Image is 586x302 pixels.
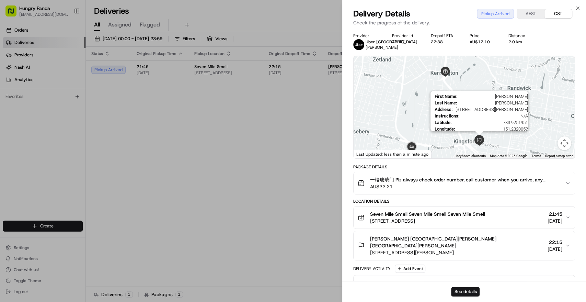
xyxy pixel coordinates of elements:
button: Start new chat [117,68,125,76]
span: 22:15 [548,239,562,246]
div: Provider [353,33,381,38]
div: Dropoff ETA [431,33,459,38]
button: [PERSON_NAME] [GEOGRAPHIC_DATA][PERSON_NAME] [GEOGRAPHIC_DATA][PERSON_NAME][STREET_ADDRESS][PERSO... [354,231,575,260]
span: [STREET_ADDRESS][PERSON_NAME] [456,107,528,112]
div: Delivery Activity [353,266,391,271]
span: Instructions : [435,113,460,119]
div: Distance [508,33,536,38]
input: Clear [18,44,113,52]
a: Powered byPylon [48,170,83,176]
img: 1736555255976-a54dd68f-1ca7-489b-9aae-adbdc363a1c4 [7,66,19,78]
span: [STREET_ADDRESS] [370,217,485,224]
span: Uber [GEOGRAPHIC_DATA] [366,39,417,45]
div: Package Details [353,164,575,170]
img: 1753817452368-0c19585d-7be3-40d9-9a41-2dc781b3d1eb [14,66,27,78]
div: Price [470,33,497,38]
span: 一楼玻璃门 Plz always check order number, call customer when you arrive, any delivery issues, Contact ... [370,176,560,183]
div: Past conversations [7,89,46,95]
span: 151.2320052 [458,126,528,132]
span: [DATE] [548,217,562,224]
button: See details [451,287,480,297]
div: 💻 [58,154,64,160]
img: 1736555255976-a54dd68f-1ca7-489b-9aae-adbdc363a1c4 [14,107,19,112]
span: N/A [462,113,528,119]
span: Last Name : [435,100,457,105]
div: Location Details [353,199,575,204]
button: 7B2E7 [392,39,405,45]
span: 21:45 [548,211,562,217]
span: • [57,107,59,112]
button: See all [106,88,125,96]
span: [PERSON_NAME] [366,45,398,50]
p: Welcome 👋 [7,27,125,38]
span: API Documentation [65,154,110,160]
img: Nash [7,7,21,21]
a: 💻API Documentation [55,151,113,163]
div: Start new chat [31,66,113,72]
span: -33.9251951 [455,120,528,125]
a: Open this area in Google Maps (opens a new window) [355,149,378,158]
span: [PERSON_NAME] [460,100,528,105]
span: Latitude : [435,120,452,125]
span: Address : [435,107,453,112]
span: Pylon [68,170,83,176]
span: Delivery Details [353,8,410,19]
span: Seven Mile Smell Seven Mile Smell Seven Mile Smell [370,211,485,217]
span: • [23,125,25,131]
div: 22:38 [431,39,459,45]
img: Bea Lacdao [7,100,18,111]
span: Longitude : [435,126,455,132]
span: [PERSON_NAME] [21,107,56,112]
span: First Name : [435,94,458,99]
button: CST [544,9,572,18]
div: AU$12.10 [470,39,497,45]
span: [STREET_ADDRESS][PERSON_NAME] [370,249,545,256]
p: Check the progress of the delivery. [353,19,575,26]
span: 8月15日 [26,125,43,131]
img: uber-new-logo.jpeg [353,39,364,50]
div: Provider Id [392,33,420,38]
span: 8月19日 [61,107,77,112]
button: Add Event [395,265,425,273]
a: 📗Knowledge Base [4,151,55,163]
button: Seven Mile Smell Seven Mile Smell Seven Mile Smell[STREET_ADDRESS]21:45[DATE] [354,206,575,228]
span: [PERSON_NAME] [460,94,528,99]
button: Map camera controls [558,136,571,150]
a: Terms (opens in new tab) [531,154,541,158]
img: Google [355,149,378,158]
span: [DATE] [548,246,562,253]
span: [PERSON_NAME] [GEOGRAPHIC_DATA][PERSON_NAME] [GEOGRAPHIC_DATA][PERSON_NAME] [370,235,545,249]
a: Report a map error [545,154,573,158]
button: 一楼玻璃门 Plz always check order number, call customer when you arrive, any delivery issues, Contact ... [354,172,575,194]
span: AU$22.21 [370,183,560,190]
div: Last Updated: less than a minute ago [354,150,432,158]
button: Keyboard shortcuts [456,154,486,158]
span: Map data ©2025 Google [490,154,527,158]
div: 📗 [7,154,12,160]
div: We're available if you need us! [31,72,94,78]
button: AEST [517,9,544,18]
span: Knowledge Base [14,154,53,160]
div: 2.0 km [508,39,536,45]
